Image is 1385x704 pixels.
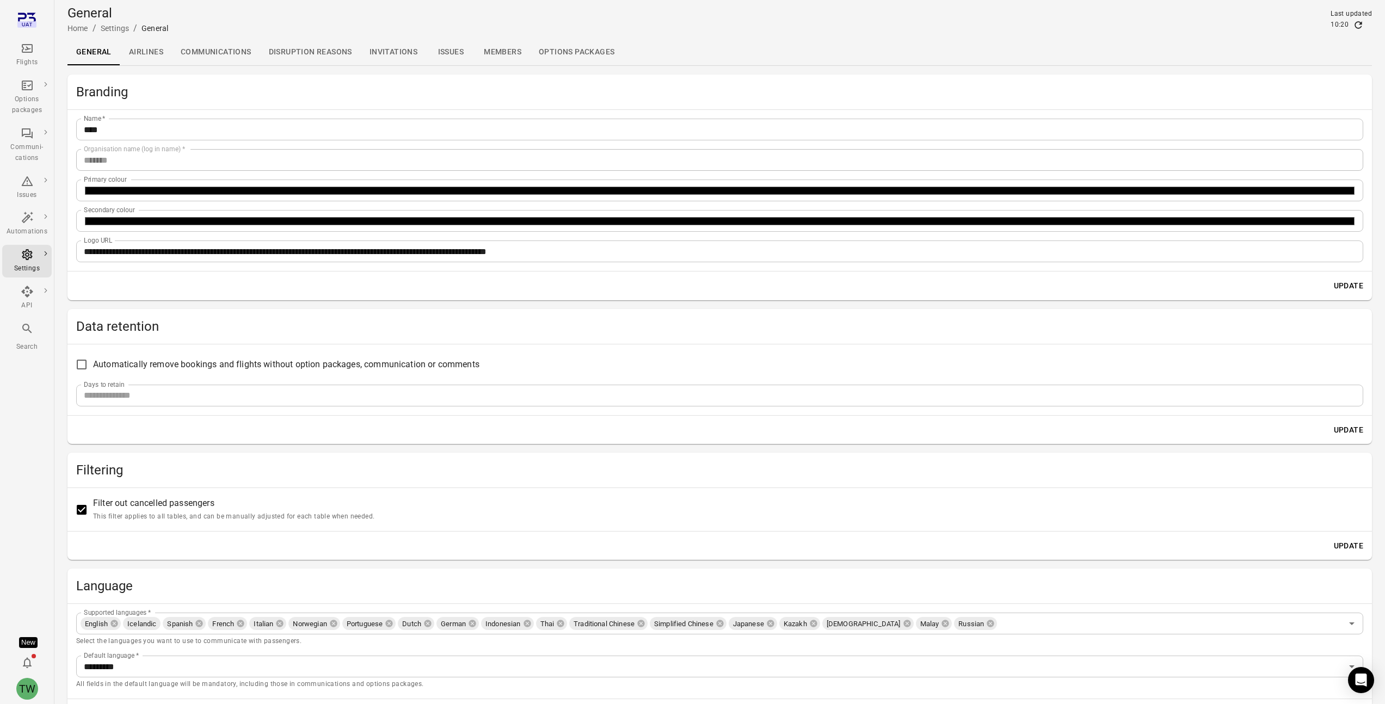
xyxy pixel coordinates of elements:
[93,22,96,35] li: /
[7,57,47,68] div: Flights
[7,142,47,164] div: Communi-cations
[16,652,38,674] button: Notifications
[954,617,997,630] div: Russian
[426,39,475,65] a: Issues
[2,208,52,240] a: Automations
[569,619,639,629] span: Traditional Chinese
[1331,9,1372,20] div: Last updated
[7,94,47,116] div: Options packages
[2,319,52,355] button: Search
[123,619,161,629] span: Icelandic
[475,39,530,65] a: Members
[650,619,718,629] span: Simplified Chinese
[249,619,278,629] span: Italian
[7,226,47,237] div: Automations
[954,619,988,629] span: Russian
[67,24,88,33] a: Home
[84,175,127,184] label: Primary colour
[76,679,1363,690] p: All fields in the default language will be mandatory, including those in communications and optio...
[141,23,168,34] div: General
[729,619,768,629] span: Japanese
[288,619,331,629] span: Norwegian
[76,577,1363,595] h2: Language
[1329,420,1368,440] button: Update
[729,617,777,630] div: Japanese
[530,39,623,65] a: Options packages
[93,511,374,522] p: This filter applies to all tables, and can be manually adjusted for each table when needed.
[81,619,112,629] span: English
[81,617,121,630] div: English
[67,4,168,22] h1: General
[1331,20,1349,30] div: 10:20
[398,617,434,630] div: Dutch
[101,24,129,33] a: Settings
[7,190,47,201] div: Issues
[120,39,172,65] a: Airlines
[1353,20,1364,30] button: Refresh data
[1344,659,1359,674] button: Open
[84,144,185,153] label: Organisation name (log in name)
[650,617,727,630] div: Simplified Chinese
[208,617,247,630] div: French
[93,497,374,522] span: Filter out cancelled passengers
[361,39,426,65] a: Invitations
[16,678,38,700] div: TW
[67,39,120,65] a: General
[84,205,135,214] label: Secondary colour
[916,619,944,629] span: Malay
[2,171,52,204] a: Issues
[172,39,260,65] a: Communications
[2,282,52,314] a: API
[1329,536,1368,556] button: Update
[2,39,52,71] a: Flights
[342,619,387,629] span: Portuguese
[260,39,361,65] a: Disruption reasons
[779,619,811,629] span: Kazakh
[481,619,525,629] span: Indonesian
[12,674,42,704] button: Tony Wang
[481,617,534,630] div: Indonesian
[1344,616,1359,631] button: Open
[398,619,426,629] span: Dutch
[1348,667,1374,693] div: Open Intercom Messenger
[779,617,820,630] div: Kazakh
[536,617,568,630] div: Thai
[208,619,238,629] span: French
[916,617,952,630] div: Malay
[2,245,52,277] a: Settings
[76,318,1363,335] h2: Data retention
[76,461,1363,479] h2: Filtering
[76,636,1363,647] p: Select the languages you want to use to communicate with passengers.
[822,619,905,629] span: [DEMOGRAPHIC_DATA]
[163,617,206,630] div: Spanish
[822,617,914,630] div: [DEMOGRAPHIC_DATA]
[7,342,47,353] div: Search
[84,380,125,389] label: Days to retain
[93,358,479,371] span: Automatically remove bookings and flights without option packages, communication or comments
[2,76,52,119] a: Options packages
[7,300,47,311] div: API
[436,617,479,630] div: German
[249,617,286,630] div: Italian
[19,637,38,648] div: Tooltip anchor
[84,114,106,123] label: Name
[67,39,1372,65] div: Local navigation
[76,83,1363,101] h2: Branding
[436,619,470,629] span: German
[84,651,139,660] label: Default language
[7,263,47,274] div: Settings
[163,619,197,629] span: Spanish
[1329,276,1368,296] button: Update
[84,608,151,617] label: Supported languages
[288,617,340,630] div: Norwegian
[536,619,559,629] span: Thai
[84,236,113,245] label: Logo URL
[342,617,396,630] div: Portuguese
[569,617,648,630] div: Traditional Chinese
[133,22,137,35] li: /
[2,123,52,167] a: Communi-cations
[67,22,168,35] nav: Breadcrumbs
